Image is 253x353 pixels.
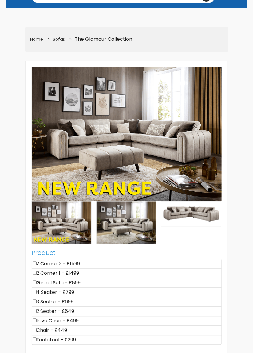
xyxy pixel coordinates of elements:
[30,36,43,42] a: Home
[67,35,133,44] li: The Glamour Collection
[32,278,222,288] li: Grand Sofa - £899
[32,326,222,336] li: Chair - £449
[32,259,222,269] li: 2 Corner 2 - £1599
[32,335,222,345] li: Footstool - £299
[32,297,222,307] li: 3 Seater - £699
[32,269,222,278] li: 2 Corner 1 - £1499
[32,316,222,326] li: Love Chair - £499
[32,307,222,317] li: 2 Seater - £649
[53,36,65,42] a: Sofas
[32,249,222,257] h5: Product
[32,288,222,297] li: 4 Seater - £799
